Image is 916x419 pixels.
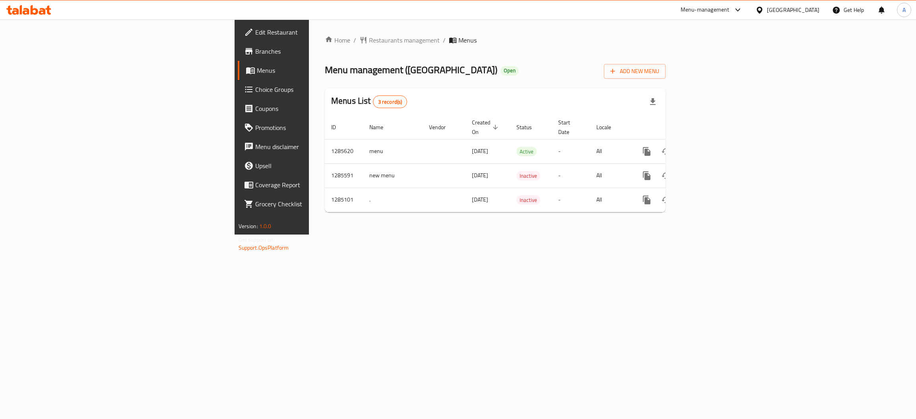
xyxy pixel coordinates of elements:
[238,61,388,80] a: Menus
[558,118,580,137] span: Start Date
[501,66,519,76] div: Open
[610,66,659,76] span: Add New Menu
[516,196,540,205] span: Inactive
[255,85,381,94] span: Choice Groups
[552,163,590,188] td: -
[238,118,388,137] a: Promotions
[681,5,730,15] div: Menu-management
[238,80,388,99] a: Choice Groups
[590,139,631,163] td: All
[363,188,423,212] td: .
[902,6,906,14] span: A
[516,147,537,156] span: Active
[239,235,275,245] span: Get support on:
[255,47,381,56] span: Branches
[767,6,819,14] div: [GEOGRAPHIC_DATA]
[516,122,542,132] span: Status
[516,171,540,180] span: Inactive
[656,190,675,209] button: Change Status
[501,67,519,74] span: Open
[255,142,381,151] span: Menu disclaimer
[238,137,388,156] a: Menu disclaimer
[255,123,381,132] span: Promotions
[472,194,488,205] span: [DATE]
[255,180,381,190] span: Coverage Report
[631,115,720,140] th: Actions
[363,163,423,188] td: new menu
[590,163,631,188] td: All
[552,188,590,212] td: -
[239,221,258,231] span: Version:
[239,242,289,253] a: Support.OpsPlatform
[643,92,662,111] div: Export file
[443,35,446,45] li: /
[369,35,440,45] span: Restaurants management
[238,194,388,213] a: Grocery Checklist
[325,61,497,79] span: Menu management ( [GEOGRAPHIC_DATA] )
[472,118,501,137] span: Created On
[331,95,407,108] h2: Menus List
[325,115,720,212] table: enhanced table
[552,139,590,163] td: -
[238,42,388,61] a: Branches
[369,122,394,132] span: Name
[331,122,346,132] span: ID
[472,146,488,156] span: [DATE]
[255,161,381,171] span: Upsell
[637,142,656,161] button: more
[516,195,540,205] div: Inactive
[637,190,656,209] button: more
[637,166,656,185] button: more
[656,166,675,185] button: Change Status
[363,139,423,163] td: menu
[259,221,272,231] span: 1.0.0
[429,122,456,132] span: Vendor
[255,27,381,37] span: Edit Restaurant
[604,64,666,79] button: Add New Menu
[458,35,477,45] span: Menus
[590,188,631,212] td: All
[596,122,621,132] span: Locale
[255,199,381,209] span: Grocery Checklist
[325,35,666,45] nav: breadcrumb
[238,175,388,194] a: Coverage Report
[359,35,440,45] a: Restaurants management
[656,142,675,161] button: Change Status
[255,104,381,113] span: Coupons
[238,99,388,118] a: Coupons
[238,156,388,175] a: Upsell
[238,23,388,42] a: Edit Restaurant
[472,170,488,180] span: [DATE]
[373,98,407,106] span: 3 record(s)
[257,66,381,75] span: Menus
[373,95,408,108] div: Total records count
